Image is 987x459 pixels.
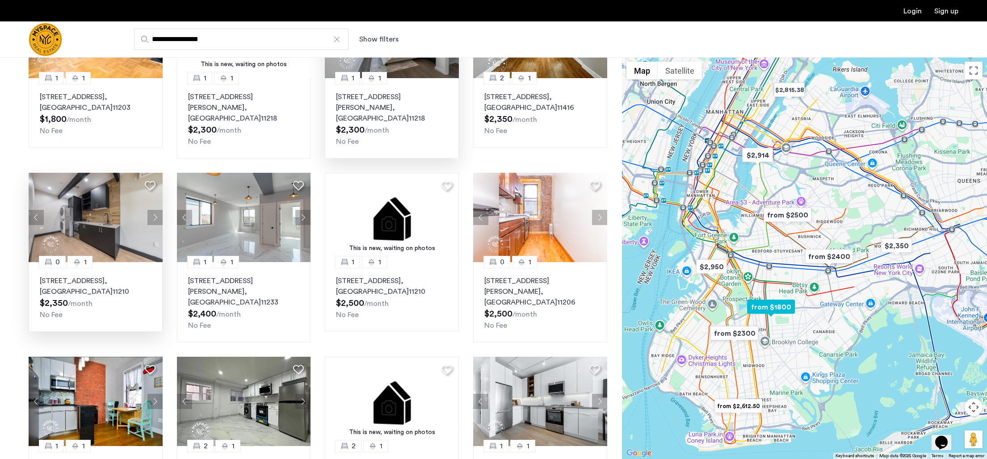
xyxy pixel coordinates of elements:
a: 11[STREET_ADDRESS], [GEOGRAPHIC_DATA]11210No Fee [325,262,459,332]
button: Show or hide filters [359,34,399,45]
button: Next apartment [592,210,607,225]
a: Report a map error [949,453,984,459]
button: Previous apartment [473,394,488,409]
button: Next apartment [295,394,311,409]
sub: /month [67,116,91,123]
div: $2,950 [693,257,731,277]
a: 01[STREET_ADDRESS][PERSON_NAME], [GEOGRAPHIC_DATA]11206No Fee [473,262,607,342]
span: 1 [232,441,235,451]
p: [STREET_ADDRESS] 11210 [336,275,448,297]
span: 1 [204,73,206,83]
button: Next apartment [592,394,607,409]
button: Previous apartment [29,210,44,225]
img: a8b926f1-9a91-4e5e-b036-feb4fe78ee5d_638897719958967181.jpeg [29,173,163,262]
a: This is new, waiting on photos [325,357,459,446]
input: Apartment Search [134,29,349,50]
img: a8b926f1-9a91-4e5e-b036-feb4fe78ee5d_638870589958476599.jpeg [177,357,311,446]
button: Previous apartment [473,210,488,225]
a: Open this area in Google Maps (opens a new window) [624,447,654,459]
span: 1 [500,441,503,451]
button: Next apartment [147,394,163,409]
span: 1 [231,257,233,267]
span: No Fee [188,138,211,145]
div: This is new, waiting on photos [329,244,454,253]
span: $2,500 [484,309,512,318]
sub: /month [512,311,537,318]
p: [STREET_ADDRESS][PERSON_NAME] 11218 [188,92,300,124]
sub: /month [216,311,241,318]
p: [STREET_ADDRESS] 11416 [484,92,596,113]
span: 1 [55,73,58,83]
a: This is new, waiting on photos [325,173,459,262]
span: 2 [352,441,356,451]
sub: /month [68,300,92,307]
button: Show street map [626,62,658,79]
span: 1 [380,441,382,451]
img: 22_638436060132592220.png [29,357,163,446]
span: 1 [352,257,354,267]
button: Drag Pegman onto the map to open Street View [965,430,983,448]
sub: /month [512,116,537,123]
a: Terms (opens in new tab) [932,453,943,459]
a: Cazamio Logo [29,23,62,56]
button: Previous apartment [177,210,192,225]
span: No Fee [336,311,359,318]
img: a8b926f1-9a91-4e5e-b036-feb4fe78ee5d_638812761000548834.jpeg [473,357,607,446]
span: 2 [204,441,208,451]
a: 11[STREET_ADDRESS][PERSON_NAME], [GEOGRAPHIC_DATA]11218No Fee [177,78,311,159]
span: 0 [500,257,504,267]
span: No Fee [336,138,359,145]
button: Next apartment [295,210,311,225]
a: 11[STREET_ADDRESS][PERSON_NAME], [GEOGRAPHIC_DATA]11218No Fee [325,78,459,159]
span: 0 [55,257,60,267]
span: $1,800 [40,115,67,124]
span: No Fee [40,127,63,134]
span: 1 [378,257,381,267]
p: [STREET_ADDRESS][PERSON_NAME] 11218 [336,92,448,124]
span: 1 [529,257,531,267]
span: 1 [55,441,58,451]
span: $2,300 [188,125,217,134]
div: from $2300 [707,323,762,343]
img: logo [29,23,62,56]
button: Show satellite imagery [658,62,702,79]
div: This is new, waiting on photos [181,60,307,69]
a: Login [903,8,922,15]
span: 1 [352,73,354,83]
button: Map camera controls [965,398,983,416]
p: [STREET_ADDRESS][PERSON_NAME] 11206 [484,275,596,308]
span: 1 [528,73,531,83]
span: 1 [231,73,233,83]
span: 2 [500,73,504,83]
span: No Fee [484,127,507,134]
p: [STREET_ADDRESS] 11210 [40,275,151,297]
sub: /month [217,127,241,134]
button: Previous apartment [29,394,44,409]
a: Registration [934,8,958,15]
a: 11[STREET_ADDRESS], [GEOGRAPHIC_DATA]11203No Fee [29,78,163,148]
p: [STREET_ADDRESS][PERSON_NAME] 11233 [188,275,300,308]
span: 1 [204,257,206,267]
div: from $2500 [760,205,815,225]
div: $2,815.38 [770,80,808,100]
span: $2,350 [40,299,68,308]
span: 1 [82,441,85,451]
span: Map data ©2025 Google [879,454,926,458]
span: $2,500 [336,299,364,308]
div: $2,914 [739,145,777,165]
div: from $2400 [802,246,857,267]
img: Google [624,447,654,459]
span: 1 [82,73,85,83]
span: $2,400 [188,309,216,318]
span: No Fee [40,311,63,318]
a: 11[STREET_ADDRESS][PERSON_NAME], [GEOGRAPHIC_DATA]11233No Fee [177,262,311,342]
img: 1996_638233989275640894.jpeg [177,173,311,262]
img: 1997_638362692180250849.png [473,173,607,262]
p: [STREET_ADDRESS] 11203 [40,92,151,113]
button: Previous apartment [177,394,192,409]
span: No Fee [484,322,507,329]
span: 1 [84,257,87,267]
div: from $1800 [743,297,798,317]
button: Next apartment [147,210,163,225]
button: Keyboard shortcuts [836,453,874,459]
